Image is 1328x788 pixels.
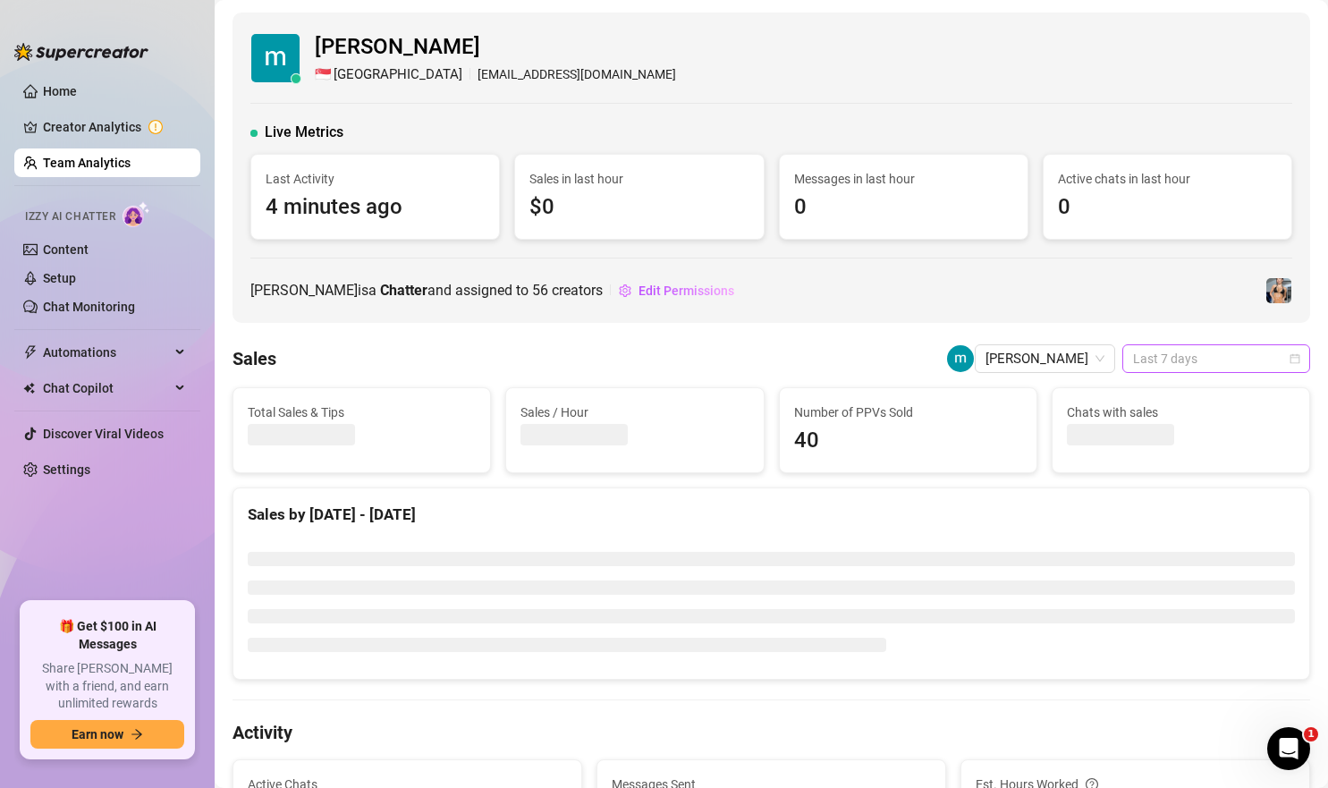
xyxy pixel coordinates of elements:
[794,169,1013,189] span: Messages in last hour
[315,64,332,86] span: 🇸🇬
[14,43,148,61] img: logo-BBDzfeDw.svg
[794,402,1022,422] span: Number of PPVs Sold
[985,345,1104,372] span: mia maria
[43,113,186,141] a: Creator Analytics exclamation-circle
[131,728,143,741] span: arrow-right
[529,191,749,225] span: $0
[380,282,427,299] b: Chatter
[43,462,90,477] a: Settings
[30,618,184,653] span: 🎁 Get $100 in AI Messages
[794,424,1022,458] span: 40
[43,427,164,441] a: Discover Viral Videos
[251,34,300,82] img: mia maria
[619,284,631,297] span: setting
[233,720,1310,745] h4: Activity
[43,374,170,402] span: Chat Copilot
[72,727,123,741] span: Earn now
[639,284,734,298] span: Edit Permissions
[1304,727,1318,741] span: 1
[315,64,676,86] div: [EMAIL_ADDRESS][DOMAIN_NAME]
[1267,727,1310,770] iframe: Intercom live chat
[123,201,150,227] img: AI Chatter
[23,345,38,360] span: thunderbolt
[1266,278,1291,303] img: Veronica
[315,30,676,64] span: [PERSON_NAME]
[250,279,603,301] span: [PERSON_NAME] is a and assigned to creators
[248,503,1295,527] div: Sales by [DATE] - [DATE]
[947,345,974,372] img: mia maria
[1058,191,1277,225] span: 0
[1133,345,1299,372] span: Last 7 days
[43,338,170,367] span: Automations
[43,300,135,314] a: Chat Monitoring
[266,191,485,225] span: 4 minutes ago
[266,169,485,189] span: Last Activity
[43,271,76,285] a: Setup
[1058,169,1277,189] span: Active chats in last hour
[25,208,115,225] span: Izzy AI Chatter
[1067,402,1295,422] span: Chats with sales
[233,346,276,371] h4: Sales
[794,191,1013,225] span: 0
[43,156,131,170] a: Team Analytics
[265,122,343,143] span: Live Metrics
[1290,353,1300,364] span: calendar
[30,720,184,749] button: Earn nowarrow-right
[334,64,462,86] span: [GEOGRAPHIC_DATA]
[23,382,35,394] img: Chat Copilot
[43,84,77,98] a: Home
[618,276,735,305] button: Edit Permissions
[529,169,749,189] span: Sales in last hour
[520,402,749,422] span: Sales / Hour
[248,402,476,422] span: Total Sales & Tips
[532,282,548,299] span: 56
[43,242,89,257] a: Content
[30,660,184,713] span: Share [PERSON_NAME] with a friend, and earn unlimited rewards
